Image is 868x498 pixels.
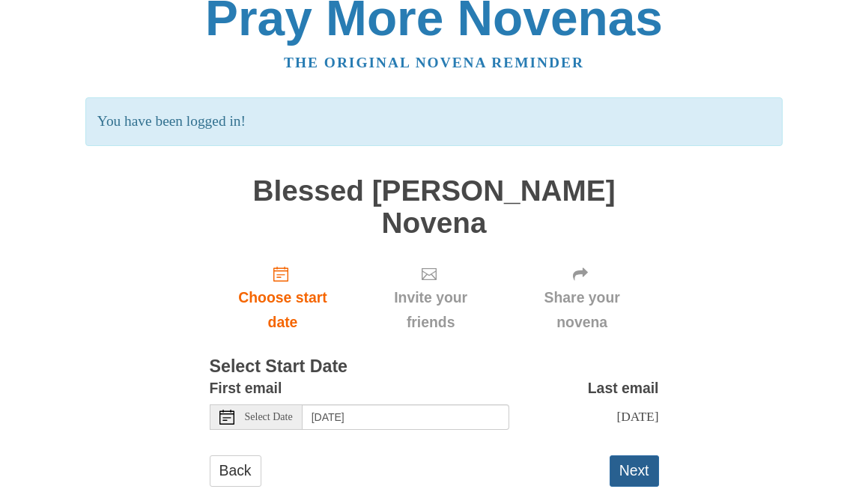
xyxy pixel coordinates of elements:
span: Invite your friends [371,285,490,335]
label: First email [210,376,282,401]
input: Use the arrow keys to pick a date [303,404,509,430]
h3: Select Start Date [210,357,659,377]
span: Share your novena [521,285,644,335]
label: Last email [588,376,659,401]
span: Select Date [245,412,293,422]
a: Back [210,455,261,486]
h1: Blessed [PERSON_NAME] Novena [210,175,659,239]
button: Next [610,455,659,486]
span: [DATE] [616,409,658,424]
p: You have been logged in! [85,97,783,146]
a: Choose start date [210,254,356,343]
span: Choose start date [225,285,342,335]
a: The original novena reminder [284,55,584,70]
div: Click "Next" to confirm your start date first. [356,254,505,343]
div: Click "Next" to confirm your start date first. [506,254,659,343]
